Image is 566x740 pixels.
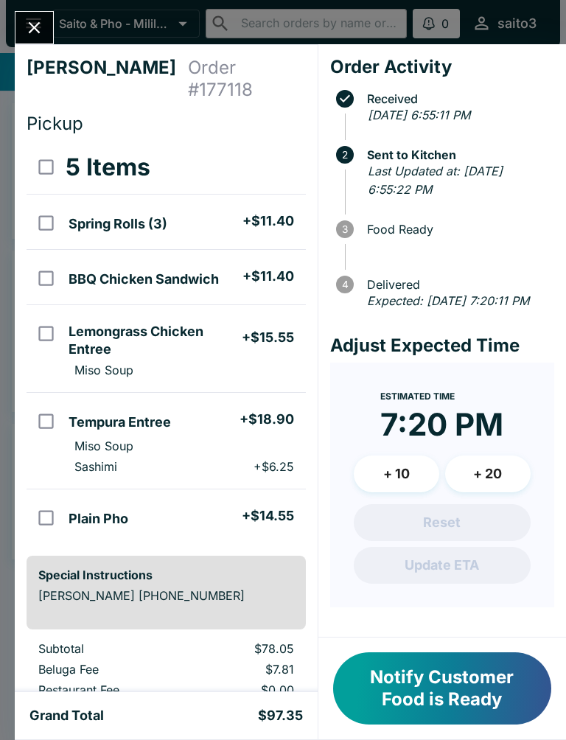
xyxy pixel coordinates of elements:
h5: Grand Total [29,707,104,725]
em: Last Updated at: [DATE] 6:55:22 PM [368,164,503,198]
text: 3 [342,223,348,235]
h4: Order Activity [330,56,554,78]
h5: Tempura Entree [69,413,171,431]
h5: Lemongrass Chicken Entree [69,323,241,358]
span: Sent to Kitchen [360,148,554,161]
time: 7:20 PM [380,405,503,444]
h5: + $15.55 [242,329,294,346]
h4: [PERSON_NAME] [27,57,188,101]
span: Received [360,92,554,105]
table: orders table [27,141,306,544]
h6: Special Instructions [38,568,294,582]
p: Beluga Fee [38,662,172,677]
p: Sashimi [74,459,117,474]
p: $78.05 [195,641,293,656]
span: Estimated Time [380,391,455,402]
button: Close [15,12,53,43]
span: Food Ready [360,223,554,236]
p: Miso Soup [74,439,133,453]
span: Delivered [360,278,554,291]
h5: BBQ Chicken Sandwich [69,270,219,288]
h5: + $11.40 [242,268,294,285]
em: [DATE] 6:55:11 PM [368,108,470,122]
text: 2 [342,149,348,161]
p: $0.00 [195,683,293,697]
em: Expected: [DATE] 7:20:11 PM [367,293,529,308]
h5: + $11.40 [242,212,294,230]
button: + 10 [354,455,439,492]
h4: Adjust Expected Time [330,335,554,357]
button: Notify Customer Food is Ready [333,652,551,725]
p: $7.81 [195,662,293,677]
h5: Plain Pho [69,510,128,528]
text: 4 [341,279,348,290]
h5: $97.35 [258,707,303,725]
p: + $6.25 [254,459,294,474]
button: + 20 [445,455,531,492]
p: [PERSON_NAME] [PHONE_NUMBER] [38,588,294,603]
p: Subtotal [38,641,172,656]
h5: + $18.90 [240,411,294,428]
h3: 5 Items [66,153,150,182]
span: Pickup [27,113,83,134]
p: Miso Soup [74,363,133,377]
p: Restaurant Fee [38,683,172,697]
h5: + $14.55 [242,507,294,525]
h4: Order # 177118 [188,57,306,101]
h5: Spring Rolls (3) [69,215,167,233]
